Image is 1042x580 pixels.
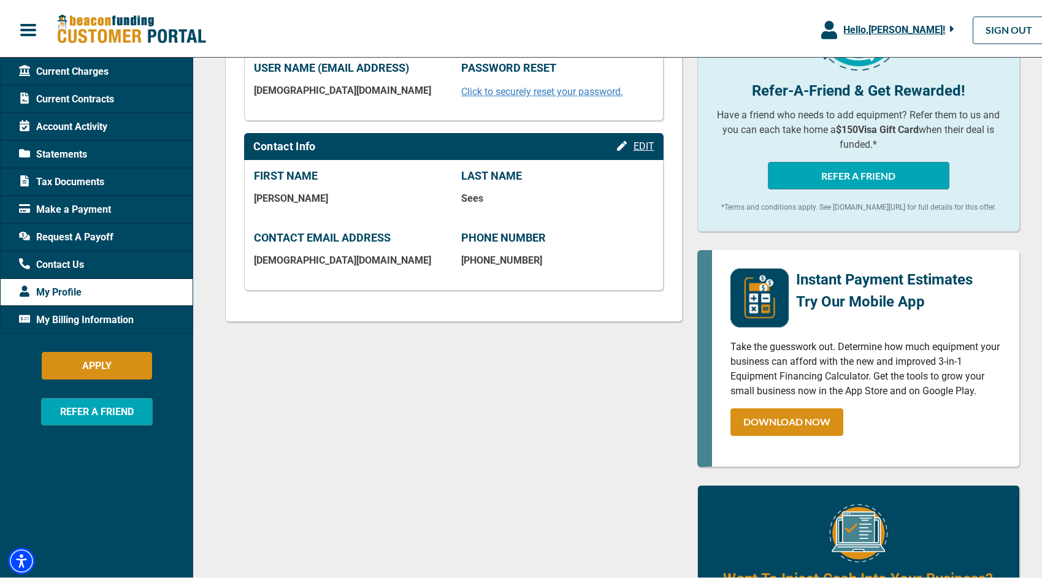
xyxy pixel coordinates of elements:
[19,62,109,77] span: Current Charges
[836,121,919,133] b: $150 Visa Gift Card
[8,545,35,572] div: Accessibility Menu
[254,190,446,202] p: [PERSON_NAME]
[796,266,973,288] p: Instant Payment Estimates
[254,252,446,264] p: [DEMOGRAPHIC_DATA][DOMAIN_NAME]
[461,229,654,242] p: PHONE NUMBER
[19,227,113,242] span: Request A Payoff
[19,310,134,325] span: My Billing Information
[461,167,654,180] p: LAST NAME
[730,337,1001,396] p: Take the guesswork out. Determine how much equipment your business can afford with the new and im...
[461,252,654,264] p: [PHONE_NUMBER]
[829,502,887,560] img: Equipment Financing Online Image
[19,200,111,215] span: Make a Payment
[730,266,789,325] img: mobile-app-logo.png
[843,21,945,33] span: Hello, [PERSON_NAME] !
[19,172,104,187] span: Tax Documents
[461,83,623,95] a: Click to securely reset your password.
[730,406,843,433] a: DOWNLOAD NOW
[19,283,82,297] span: My Profile
[19,255,84,270] span: Contact Us
[56,12,206,43] img: Beacon Funding Customer Portal Logo
[19,90,114,104] span: Current Contracts
[253,137,316,151] h2: Contact Info
[768,159,949,187] button: REFER A FRIEND
[19,117,107,132] span: Account Activity
[796,288,973,310] p: Try Our Mobile App
[42,349,152,377] button: APPLY
[634,138,654,150] span: EDIT
[716,105,1001,150] p: Have a friend who needs to add equipment? Refer them to us and you can each take home a when thei...
[716,199,1001,210] p: *Terms and conditions apply. See [DOMAIN_NAME][URL] for full details for this offer.
[19,145,87,159] span: Statements
[461,190,654,202] p: Sees
[716,77,1001,99] p: Refer-A-Friend & Get Rewarded!
[254,167,446,180] p: FIRST NAME
[461,59,654,72] p: PASSWORD RESET
[41,395,153,423] button: REFER A FRIEND
[254,229,446,242] p: CONTACT EMAIL ADDRESS
[254,82,446,94] p: [DEMOGRAPHIC_DATA][DOMAIN_NAME]
[254,59,446,72] p: USER NAME (EMAIL ADDRESS)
